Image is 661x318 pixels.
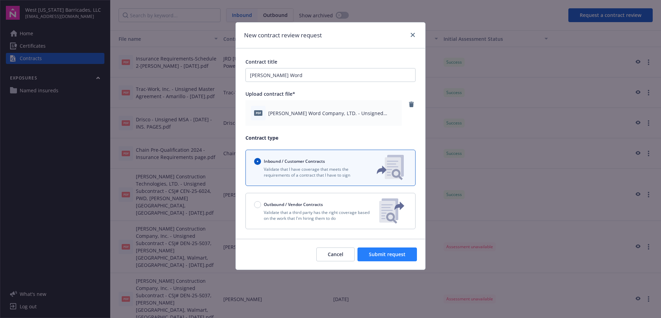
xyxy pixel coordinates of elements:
a: remove [407,100,416,109]
a: close [409,31,417,39]
button: Outbound / Vendor ContractsValidate that a third party has the right coverage based on the work t... [245,193,416,229]
input: Outbound / Vendor Contracts [254,201,261,208]
p: Validate that a third party has the right coverage based on the work that I'm hiring them to do [254,209,374,221]
input: Inbound / Customer Contracts [254,158,261,165]
p: Contract type [245,134,416,141]
p: Validate that I have coverage that meets the requirements of a contract that I have to sign [254,166,365,178]
span: [PERSON_NAME] Word Company, LTD. - Unsigned Subcontract - CSJ# [PHONE_NUMBER], CR 241, BR 2024(64... [268,110,396,117]
span: Contract title [245,58,277,65]
h1: New contract review request [244,31,322,40]
span: Outbound / Vendor Contracts [264,202,323,207]
button: Inbound / Customer ContractsValidate that I have coverage that meets the requirements of a contra... [245,150,416,186]
span: Cancel [328,251,343,258]
button: Submit request [357,247,417,261]
button: Cancel [316,247,355,261]
input: Enter a title for this contract [245,68,416,82]
span: Upload contract file* [245,91,295,97]
span: Submit request [369,251,406,258]
span: pdf [254,110,262,115]
span: Inbound / Customer Contracts [264,158,325,164]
